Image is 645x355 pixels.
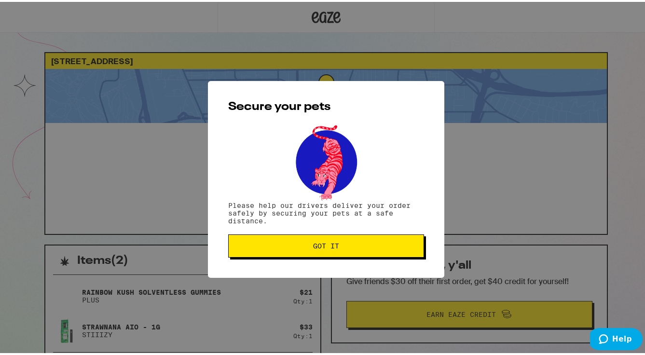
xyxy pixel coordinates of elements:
[228,200,424,223] p: Please help our drivers deliver your order safely by securing your pets at a safe distance.
[228,99,424,111] h2: Secure your pets
[313,241,339,247] span: Got it
[590,326,643,350] iframe: Opens a widget where you can find more information
[228,232,424,256] button: Got it
[287,121,366,200] img: pets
